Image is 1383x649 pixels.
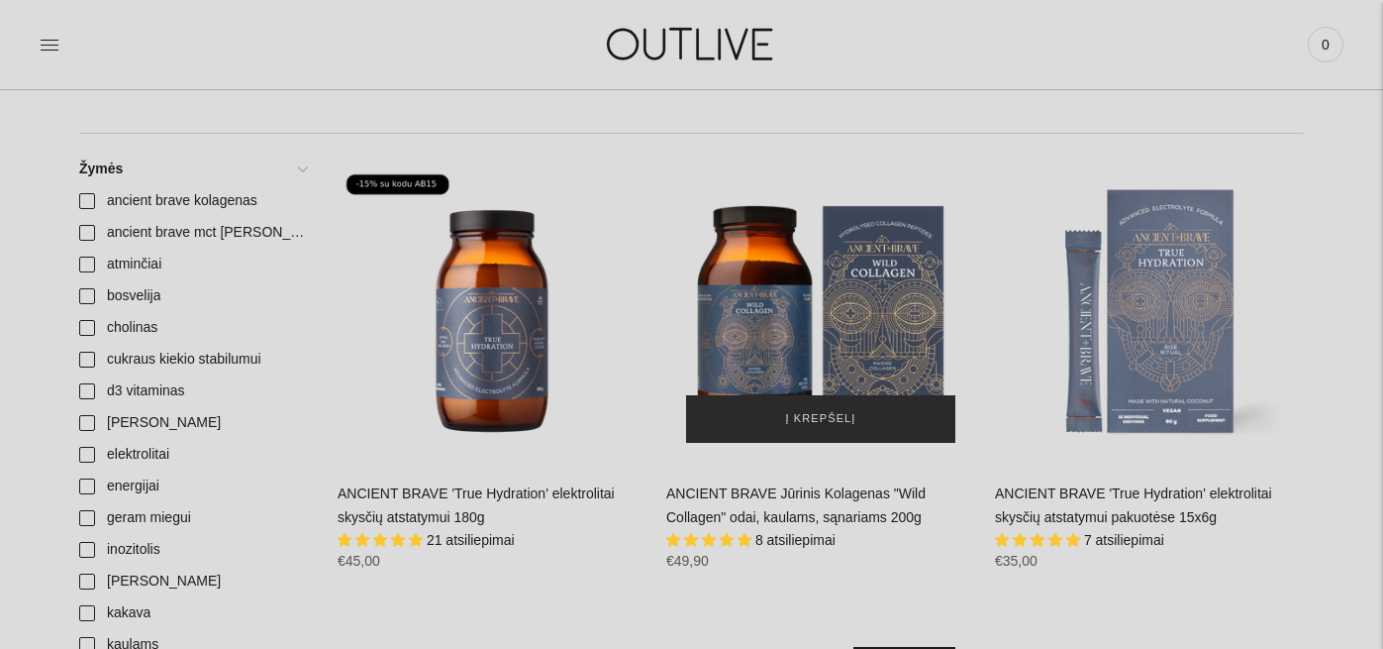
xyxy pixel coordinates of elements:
a: elektrolitai [67,439,318,471]
a: inozitolis [67,534,318,566]
span: 21 atsiliepimai [427,532,515,548]
a: ANCIENT BRAVE Jūrinis Kolagenas [666,154,975,463]
a: Žymės [67,154,318,185]
a: ANCIENT BRAVE 'True Hydration' elektrolitai skysčių atstatymui pakuotėse 15x6g [995,486,1272,525]
a: 0 [1308,23,1343,66]
a: ANCIENT BRAVE 'True Hydration' elektrolitai skysčių atstatymui 180g [338,154,646,463]
a: ancient brave mct [PERSON_NAME] [67,217,318,249]
span: 7 atsiliepimai [1084,532,1164,548]
span: 5.00 stars [995,532,1084,548]
a: [PERSON_NAME] [67,407,318,439]
button: Į krepšelį [686,395,955,443]
span: €35,00 [995,553,1037,569]
a: cukraus kiekio stabilumui [67,344,318,376]
span: 4.88 stars [666,532,755,548]
span: €49,90 [666,553,709,569]
a: cholinas [67,312,318,344]
span: 0 [1312,31,1339,58]
span: 8 atsiliepimai [755,532,836,548]
span: Į krepšelį [786,409,856,429]
a: energijai [67,471,318,502]
a: ancient brave kolagenas [67,185,318,217]
span: €45,00 [338,553,380,569]
a: ANCIENT BRAVE 'True Hydration' elektrolitai skysčių atstatymui 180g [338,486,615,525]
a: geram miegui [67,502,318,534]
img: OUTLIVE [568,10,816,78]
a: ANCIENT BRAVE Jūrinis Kolagenas "Wild Collagen" odai, kaulams, sąnariams 200g [666,486,926,525]
span: 5.00 stars [338,532,427,548]
a: ANCIENT BRAVE 'True Hydration' elektrolitai skysčių atstatymui pakuotėse 15x6g [995,154,1304,463]
a: kakava [67,597,318,629]
a: bosvelija [67,280,318,312]
a: d3 vitaminas [67,376,318,407]
a: atminčiai [67,249,318,280]
a: [PERSON_NAME] [67,566,318,597]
